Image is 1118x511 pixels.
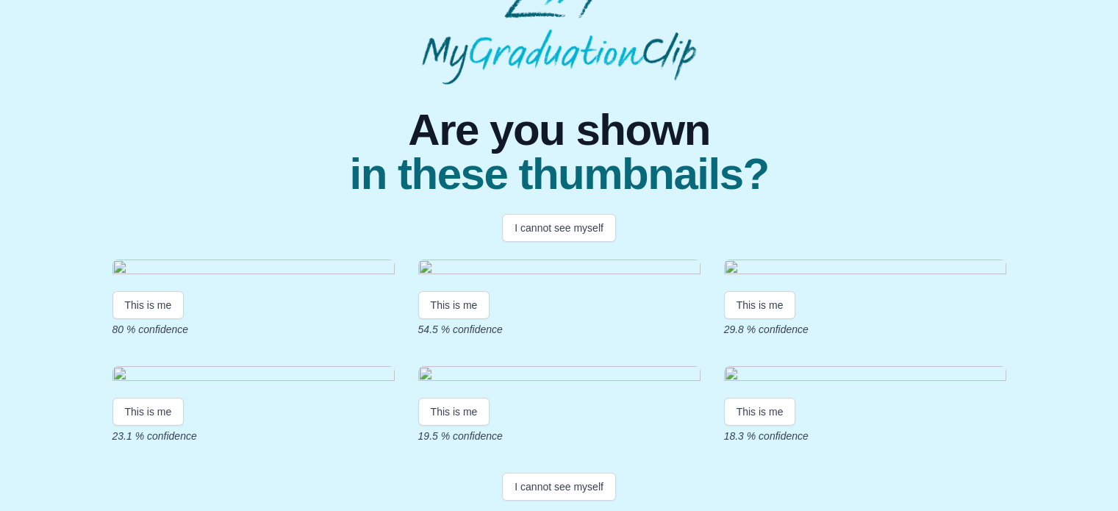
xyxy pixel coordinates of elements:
[418,260,700,279] img: f9308a63565d3c31f54440640333ce3804777bb3.gif
[349,152,768,196] span: in these thumbnails?
[418,366,700,386] img: 47d908319601e02cbbdc030d135f4b7384b65782.gif
[724,398,796,426] button: This is me
[112,366,395,386] img: e667f2811a1c47a3a2daf9ad82295b1ec68633f1.gif
[418,429,700,443] p: 19.5 % confidence
[724,429,1006,443] p: 18.3 % confidence
[724,322,1006,337] p: 29.8 % confidence
[724,291,796,319] button: This is me
[112,398,184,426] button: This is me
[502,214,616,242] button: I cannot see myself
[418,398,490,426] button: This is me
[112,260,395,279] img: e9b77588db30bd445fa6fb18894ba49a110380e8.gif
[418,322,700,337] p: 54.5 % confidence
[418,291,490,319] button: This is me
[112,322,395,337] p: 80 % confidence
[724,366,1006,386] img: 41834b514d96f69911e41afc13ff68751428dfb3.gif
[112,429,395,443] p: 23.1 % confidence
[112,291,184,319] button: This is me
[724,260,1006,279] img: 09bda3fe60b36d1ed661fea3c09a06979a75762c.gif
[349,108,768,152] span: Are you shown
[502,473,616,501] button: I cannot see myself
